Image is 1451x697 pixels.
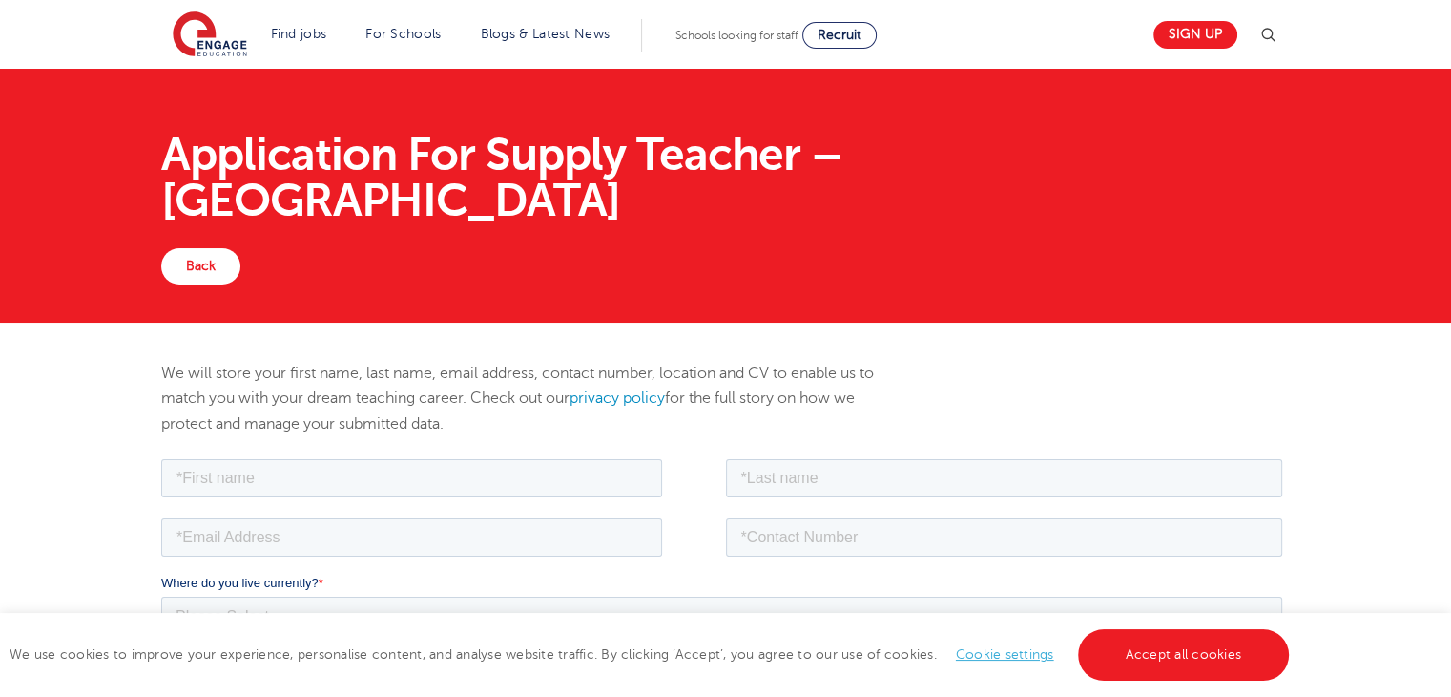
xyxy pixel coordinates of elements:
span: Schools looking for staff [675,29,798,42]
a: Cookie settings [956,647,1054,662]
a: privacy policy [570,390,665,407]
input: *Contact Number [565,63,1122,101]
a: Sign up [1153,21,1237,49]
a: Blogs & Latest News [481,27,611,41]
a: Recruit [802,22,877,49]
span: Recruit [818,28,861,42]
input: Subscribe to updates from Engage [5,499,17,512]
a: For Schools [365,27,441,41]
input: *Last name [565,4,1122,42]
a: Find jobs [271,27,327,41]
span: Subscribe to updates from Engage [22,500,213,515]
p: We will store your first name, last name, email address, contact number, location and CV to enabl... [161,361,904,436]
span: We use cookies to improve your experience, personalise content, and analyse website traffic. By c... [10,647,1294,662]
a: Accept all cookies [1078,629,1290,681]
img: Engage Education [173,11,247,59]
a: Back [161,248,240,285]
h1: Application For Supply Teacher – [GEOGRAPHIC_DATA] [161,132,1290,223]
